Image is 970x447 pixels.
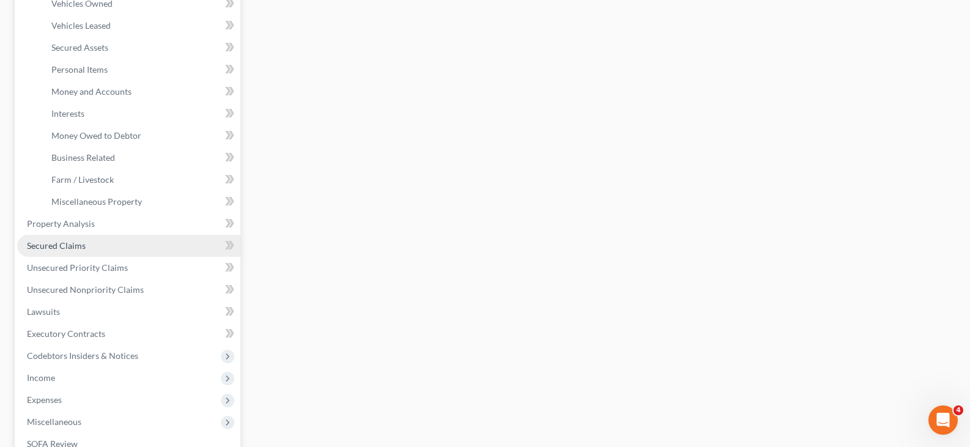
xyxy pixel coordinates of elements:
a: Vehicles Leased [42,15,241,37]
span: Secured Claims [27,240,86,251]
span: Miscellaneous [27,416,81,427]
span: Money and Accounts [51,86,132,97]
span: Farm / Livestock [51,174,114,185]
a: Money Owed to Debtor [42,125,241,147]
span: Money Owed to Debtor [51,130,141,141]
a: Interests [42,103,241,125]
span: Codebtors Insiders & Notices [27,350,138,361]
a: Farm / Livestock [42,169,241,191]
a: Business Related [42,147,241,169]
span: Interests [51,108,84,119]
span: Lawsuits [27,306,60,317]
span: Expenses [27,394,62,405]
iframe: Intercom live chat [928,405,958,435]
a: Unsecured Priority Claims [17,257,241,279]
a: Miscellaneous Property [42,191,241,213]
span: Vehicles Leased [51,20,111,31]
a: Lawsuits [17,301,241,323]
a: Secured Claims [17,235,241,257]
span: Business Related [51,152,115,163]
a: Executory Contracts [17,323,241,345]
a: Secured Assets [42,37,241,59]
span: Executory Contracts [27,328,105,339]
span: Unsecured Priority Claims [27,262,128,273]
span: Personal Items [51,64,108,75]
span: Miscellaneous Property [51,196,142,207]
a: Unsecured Nonpriority Claims [17,279,241,301]
span: Property Analysis [27,218,95,229]
span: 4 [953,405,963,415]
span: Income [27,372,55,383]
span: Unsecured Nonpriority Claims [27,284,144,295]
a: Property Analysis [17,213,241,235]
a: Personal Items [42,59,241,81]
a: Money and Accounts [42,81,241,103]
span: Secured Assets [51,42,108,53]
